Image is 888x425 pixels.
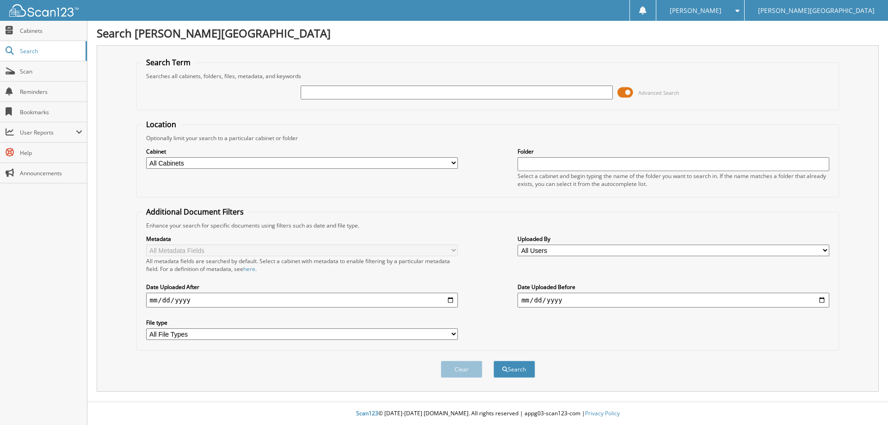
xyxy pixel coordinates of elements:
[142,119,181,129] legend: Location
[585,409,620,417] a: Privacy Policy
[142,207,248,217] legend: Additional Document Filters
[493,361,535,378] button: Search
[142,57,195,68] legend: Search Term
[670,8,721,13] span: [PERSON_NAME]
[758,8,875,13] span: [PERSON_NAME][GEOGRAPHIC_DATA]
[146,293,458,308] input: start
[20,27,82,35] span: Cabinets
[9,4,79,17] img: scan123-logo-white.svg
[356,409,378,417] span: Scan123
[142,222,834,229] div: Enhance your search for specific documents using filters such as date and file type.
[20,68,82,75] span: Scan
[518,148,829,155] label: Folder
[20,88,82,96] span: Reminders
[97,25,879,41] h1: Search [PERSON_NAME][GEOGRAPHIC_DATA]
[146,319,458,326] label: File type
[243,265,255,273] a: here
[518,283,829,291] label: Date Uploaded Before
[87,402,888,425] div: © [DATE]-[DATE] [DOMAIN_NAME]. All rights reserved | appg03-scan123-com |
[518,235,829,243] label: Uploaded By
[20,169,82,177] span: Announcements
[146,257,458,273] div: All metadata fields are searched by default. Select a cabinet with metadata to enable filtering b...
[146,148,458,155] label: Cabinet
[146,283,458,291] label: Date Uploaded After
[441,361,482,378] button: Clear
[842,381,888,425] iframe: Chat Widget
[518,172,829,188] div: Select a cabinet and begin typing the name of the folder you want to search in. If the name match...
[638,89,679,96] span: Advanced Search
[518,293,829,308] input: end
[146,235,458,243] label: Metadata
[20,108,82,116] span: Bookmarks
[142,72,834,80] div: Searches all cabinets, folders, files, metadata, and keywords
[20,47,81,55] span: Search
[142,134,834,142] div: Optionally limit your search to a particular cabinet or folder
[20,129,76,136] span: User Reports
[20,149,82,157] span: Help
